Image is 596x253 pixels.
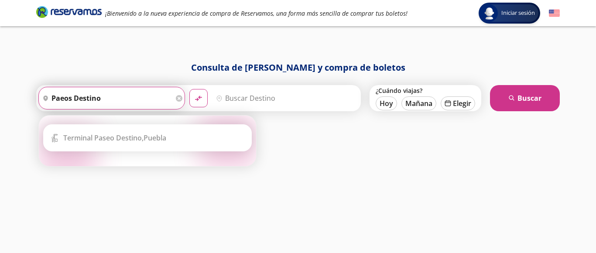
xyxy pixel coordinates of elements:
[36,5,102,21] a: Brand Logo
[376,86,475,95] label: ¿Cuándo viajas?
[212,87,356,109] input: Buscar Destino
[549,8,560,19] button: English
[63,133,166,143] div: Puebla
[36,5,102,18] i: Brand Logo
[376,96,397,110] button: Hoy
[490,85,560,111] button: Buscar
[105,9,408,17] em: ¡Bienvenido a la nueva experiencia de compra de Reservamos, una forma más sencilla de comprar tus...
[498,9,538,17] span: Iniciar sesión
[401,96,436,110] button: Mañana
[63,133,144,143] b: Terminal Paseo Destino,
[441,96,475,110] button: Elegir
[36,61,560,74] h1: Consulta de [PERSON_NAME] y compra de boletos
[39,87,174,109] input: Buscar Origen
